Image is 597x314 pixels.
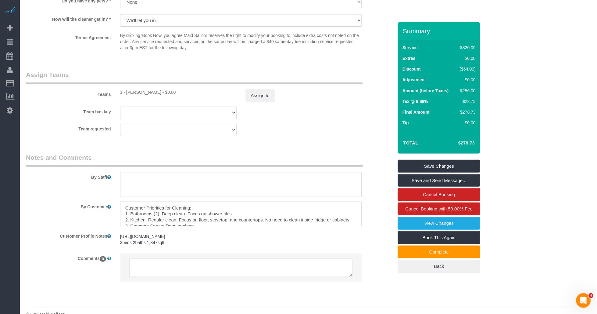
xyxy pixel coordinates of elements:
legend: Assign Teams [26,70,363,84]
a: Save Changes [398,160,480,173]
label: Customer Profile Notes [21,231,116,239]
div: $0.00 [458,120,476,126]
a: Book This Again [398,231,480,244]
div: $0.00 [458,77,476,83]
label: Adjustment [402,77,426,83]
label: Tax @ 8.88% [402,98,428,104]
div: $22.73 [458,98,476,104]
div: ($64.00) [458,66,476,72]
img: Automaid Logo [4,6,16,15]
label: By Customer [21,202,116,210]
label: By Staff [21,172,116,180]
a: Cancel Booking with 50.00% Fee [398,203,480,215]
strong: Total [403,140,418,145]
label: Team has key [21,107,116,115]
a: Complete [398,246,480,258]
div: $278.73 [458,109,476,115]
label: Comments [21,253,116,261]
span: 0 [100,256,106,262]
label: Discount [402,66,421,72]
a: Save and Send Message... [398,174,480,187]
pre: [URL][DOMAIN_NAME] 3beds 2baths 1,347sqft [120,233,362,246]
a: Back [398,260,480,273]
div: 0 hours x $17.00/hour [120,89,237,95]
label: Terms Agreement [21,32,116,41]
span: Cancel Booking with 50.00% Fee [406,206,473,211]
p: By clicking 'Book Now' you agree Maid Sailors reserves the right to modify your booking to includ... [120,32,362,51]
label: Team requested [21,124,116,132]
label: Teams [21,89,116,97]
label: Tip [402,120,409,126]
legend: Notes and Comments [26,153,363,167]
label: Service [402,45,418,51]
label: Final Amount [402,109,430,115]
button: Assign to [246,89,275,102]
a: Cancel Booking [398,188,480,201]
a: View Changes [398,217,480,230]
div: $256.00 [458,88,476,94]
div: $0.00 [458,55,476,61]
iframe: Intercom live chat [576,293,591,308]
h4: $278.73 [440,141,475,146]
label: Extras [402,55,416,61]
label: Amount (before Taxes) [402,88,449,94]
label: How will the cleaner get in? * [21,14,116,22]
span: 4 [589,293,594,298]
div: $320.00 [458,45,476,51]
h3: Summary [403,27,477,35]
